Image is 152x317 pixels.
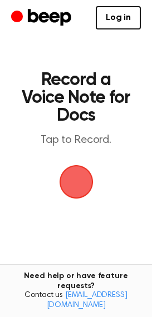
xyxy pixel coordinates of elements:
a: Beep [11,7,74,29]
img: Beep Logo [60,165,93,199]
a: [EMAIL_ADDRESS][DOMAIN_NAME] [47,291,128,309]
p: Tap to Record. [20,133,132,147]
a: Log in [96,6,141,29]
h1: Record a Voice Note for Docs [20,71,132,125]
span: Contact us [7,291,145,310]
